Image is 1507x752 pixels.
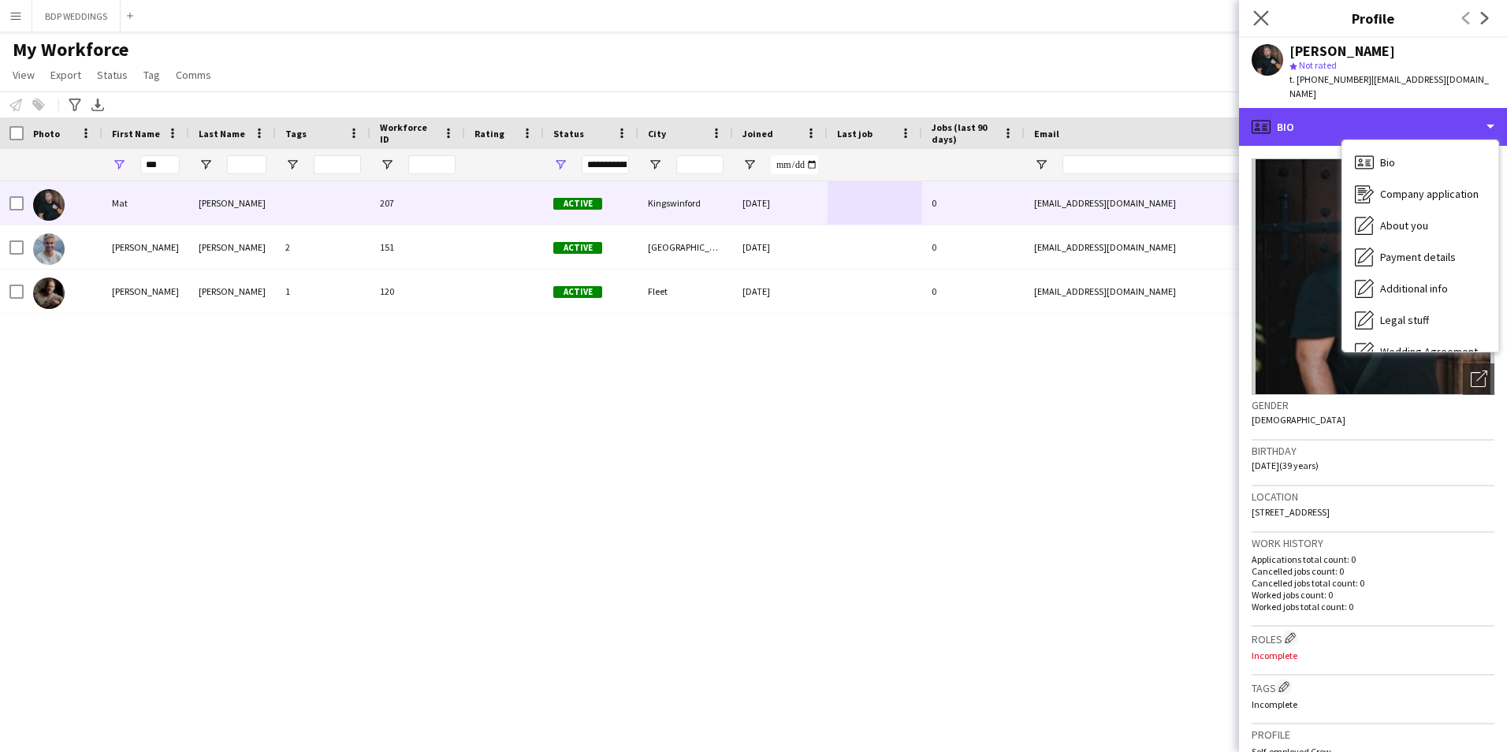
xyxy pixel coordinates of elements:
[370,270,465,313] div: 120
[44,65,87,85] a: Export
[33,128,60,140] span: Photo
[1342,210,1498,241] div: About you
[13,38,128,61] span: My Workforce
[408,155,456,174] input: Workforce ID Filter Input
[1034,158,1048,172] button: Open Filter Menu
[143,68,160,82] span: Tag
[97,68,128,82] span: Status
[638,270,733,313] div: Fleet
[285,128,307,140] span: Tags
[32,1,121,32] button: BDP WEDDINGS
[638,181,733,225] div: Kingswinford
[33,189,65,221] img: Mat James
[1380,313,1429,327] span: Legal stuff
[474,128,504,140] span: Rating
[1463,363,1494,395] div: Open photos pop-in
[1252,490,1494,504] h3: Location
[553,158,567,172] button: Open Filter Menu
[1025,181,1340,225] div: [EMAIL_ADDRESS][DOMAIN_NAME]
[285,158,300,172] button: Open Filter Menu
[112,158,126,172] button: Open Filter Menu
[370,181,465,225] div: 207
[314,155,361,174] input: Tags Filter Input
[922,225,1025,269] div: 0
[1252,398,1494,412] h3: Gender
[1252,577,1494,589] p: Cancelled jobs total count: 0
[380,121,437,145] span: Workforce ID
[553,198,602,210] span: Active
[1252,553,1494,565] p: Applications total count: 0
[1380,187,1479,201] span: Company application
[50,68,81,82] span: Export
[1380,250,1456,264] span: Payment details
[1025,270,1340,313] div: [EMAIL_ADDRESS][DOMAIN_NAME]
[1342,304,1498,336] div: Legal stuff
[1289,73,1371,85] span: t. [PHONE_NUMBER]
[676,155,724,174] input: City Filter Input
[276,270,370,313] div: 1
[1252,650,1494,661] p: Incomplete
[137,65,166,85] a: Tag
[1252,460,1319,471] span: [DATE] (39 years)
[199,158,213,172] button: Open Filter Menu
[742,158,757,172] button: Open Filter Menu
[648,158,662,172] button: Open Filter Menu
[189,270,276,313] div: [PERSON_NAME]
[733,181,828,225] div: [DATE]
[1289,44,1395,58] div: [PERSON_NAME]
[837,128,873,140] span: Last job
[140,155,180,174] input: First Name Filter Input
[1025,225,1340,269] div: [EMAIL_ADDRESS][DOMAIN_NAME]
[88,95,107,114] app-action-btn: Export XLSX
[1342,241,1498,273] div: Payment details
[1342,273,1498,304] div: Additional info
[112,128,160,140] span: First Name
[1342,336,1498,367] div: Wedding Agreement
[1299,59,1337,71] span: Not rated
[1380,155,1395,169] span: Bio
[1289,73,1489,99] span: | [EMAIL_ADDRESS][DOMAIN_NAME]
[1252,444,1494,458] h3: Birthday
[102,181,189,225] div: Mat
[1252,728,1494,742] h3: Profile
[1252,630,1494,646] h3: Roles
[227,155,266,174] input: Last Name Filter Input
[1239,8,1507,28] h3: Profile
[742,128,773,140] span: Joined
[169,65,218,85] a: Comms
[189,181,276,225] div: [PERSON_NAME]
[733,225,828,269] div: [DATE]
[6,65,41,85] a: View
[102,225,189,269] div: [PERSON_NAME]
[102,270,189,313] div: [PERSON_NAME]
[1380,281,1448,296] span: Additional info
[1252,698,1494,710] p: Incomplete
[1062,155,1330,174] input: Email Filter Input
[922,181,1025,225] div: 0
[553,128,584,140] span: Status
[1252,506,1330,518] span: [STREET_ADDRESS]
[1252,565,1494,577] p: Cancelled jobs count: 0
[276,225,370,269] div: 2
[922,270,1025,313] div: 0
[33,233,65,265] img: Matt Hawkins
[1380,218,1428,233] span: About you
[1252,158,1494,395] img: Crew avatar or photo
[199,128,245,140] span: Last Name
[1252,601,1494,612] p: Worked jobs total count: 0
[1034,128,1059,140] span: Email
[370,225,465,269] div: 151
[1380,344,1478,359] span: Wedding Agreement
[932,121,996,145] span: Jobs (last 90 days)
[13,68,35,82] span: View
[33,277,65,309] img: Matthew Rowland
[1239,108,1507,146] div: Bio
[189,225,276,269] div: [PERSON_NAME]
[1252,536,1494,550] h3: Work history
[733,270,828,313] div: [DATE]
[638,225,733,269] div: [GEOGRAPHIC_DATA]
[553,242,602,254] span: Active
[553,286,602,298] span: Active
[648,128,666,140] span: City
[176,68,211,82] span: Comms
